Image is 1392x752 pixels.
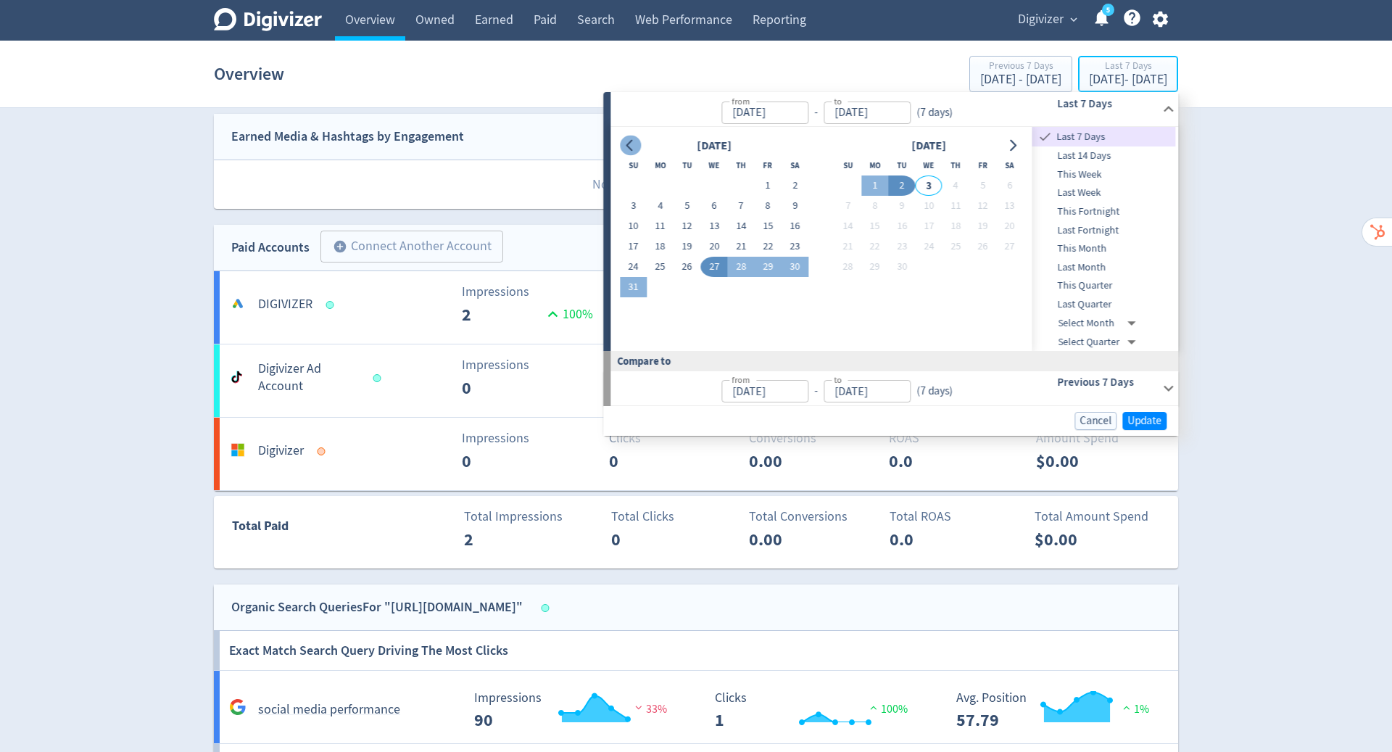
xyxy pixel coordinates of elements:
[942,236,969,257] button: 25
[749,526,832,553] p: 0.00
[808,383,824,400] div: -
[890,526,973,553] p: 0.0
[1089,61,1167,73] div: Last 7 Days
[755,257,782,277] button: 29
[647,257,674,277] button: 25
[1018,8,1064,31] span: Digivizer
[888,155,915,175] th: Tuesday
[467,691,684,730] svg: Impressions 90
[888,196,915,216] button: 9
[866,702,881,713] img: positive-performance.svg
[980,73,1061,86] div: [DATE] - [DATE]
[915,196,942,216] button: 10
[1032,276,1176,295] div: This Quarter
[1032,258,1176,277] div: Last Month
[620,216,647,236] button: 10
[834,216,861,236] button: 14
[1032,148,1176,164] span: Last 14 Days
[231,597,523,618] div: Organic Search Queries For "[URL][DOMAIN_NAME]"
[861,257,888,277] button: 29
[728,216,755,236] button: 14
[1002,136,1023,156] button: Go to next month
[834,95,842,107] label: to
[1032,127,1176,146] div: Last 7 Days
[620,277,647,297] button: 31
[728,155,755,175] th: Thursday
[755,196,782,216] button: 8
[229,698,246,716] svg: Google Analytics
[674,196,700,216] button: 5
[755,175,782,196] button: 1
[969,175,996,196] button: 5
[1032,223,1176,239] span: Last Fortnight
[1078,56,1178,92] button: Last 7 Days[DATE]- [DATE]
[692,136,736,156] div: [DATE]
[620,257,647,277] button: 24
[231,237,310,258] div: Paid Accounts
[996,236,1023,257] button: 27
[1119,702,1134,713] img: positive-performance.svg
[732,373,750,386] label: from
[1032,146,1176,165] div: Last 14 Days
[782,196,808,216] button: 9
[782,175,808,196] button: 2
[610,371,1178,406] div: from-to(7 days)Previous 7 Days
[834,196,861,216] button: 7
[861,155,888,175] th: Monday
[755,155,782,175] th: Friday
[1106,5,1110,15] text: 5
[749,429,880,448] p: Conversions
[647,236,674,257] button: 18
[674,257,700,277] button: 26
[1035,507,1166,526] p: Total Amount Spend
[700,236,727,257] button: 20
[1089,73,1167,86] div: [DATE] - [DATE]
[749,507,880,526] p: Total Conversions
[996,216,1023,236] button: 20
[214,344,1178,417] a: Digivizer Ad AccountImpressions0Clicks0Conversions0.00ROAS0.0Amount Spend$0.00
[996,196,1023,216] button: 13
[1058,333,1142,352] div: Select Quarter
[1032,167,1176,183] span: This Week
[229,631,508,670] h6: Exact Match Search Query Driving The Most Clicks
[915,236,942,257] button: 24
[611,526,695,553] p: 0
[1058,314,1142,333] div: Select Month
[1013,8,1081,31] button: Digivizer
[782,236,808,257] button: 23
[462,429,593,448] p: Impressions
[609,429,740,448] p: Clicks
[915,216,942,236] button: 17
[890,507,1021,526] p: Total ROAS
[610,127,1178,351] div: from-to(7 days)Last 7 Days
[888,175,915,196] button: 2
[969,196,996,216] button: 12
[755,236,782,257] button: 22
[915,175,942,196] button: 3
[231,126,464,147] div: Earned Media & Hashtags by Engagement
[462,282,593,302] p: Impressions
[462,302,543,328] p: 2
[1102,4,1114,16] a: 5
[942,196,969,216] button: 11
[1032,295,1176,314] div: Last Quarter
[700,196,727,216] button: 6
[1032,221,1176,240] div: Last Fortnight
[609,448,692,474] p: 0
[320,231,503,263] button: Connect Another Account
[888,236,915,257] button: 23
[732,95,750,107] label: from
[969,216,996,236] button: 19
[1032,185,1176,201] span: Last Week
[942,216,969,236] button: 18
[907,136,950,156] div: [DATE]
[464,526,547,553] p: 2
[310,233,503,263] a: Connect Another Account
[1036,429,1167,448] p: Amount Spend
[834,373,842,386] label: to
[611,507,742,526] p: Total Clicks
[808,104,824,121] div: -
[620,136,641,156] button: Go to previous month
[674,236,700,257] button: 19
[258,442,304,460] h5: Digivizer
